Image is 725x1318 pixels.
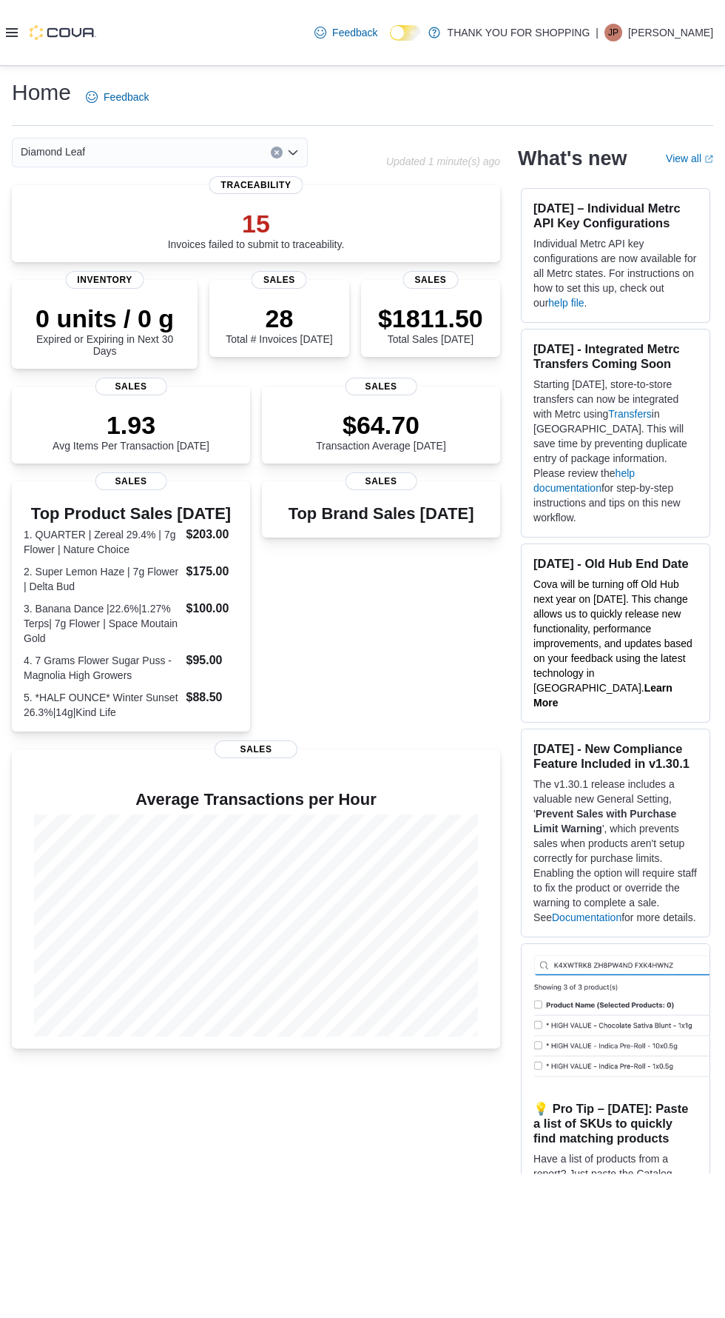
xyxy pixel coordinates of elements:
[548,297,584,309] a: help file
[215,740,297,758] span: Sales
[24,505,238,523] h3: Top Product Sales [DATE]
[308,18,383,47] a: Feedback
[533,377,698,525] p: Starting [DATE], store-to-store transfers can now be integrated with Metrc using in [GEOGRAPHIC_D...
[95,472,167,490] span: Sales
[402,271,458,289] span: Sales
[271,147,283,158] button: Clear input
[65,271,144,289] span: Inventory
[533,777,698,925] p: The v1.30.1 release includes a valuable new General Setting, ' ', which prevents sales when produ...
[168,209,345,238] p: 15
[226,304,332,345] div: Total # Invoices [DATE]
[533,236,698,310] p: Individual Metrc API key configurations are now available for all Metrc states. For instructions ...
[378,304,483,333] p: $1811.50
[53,410,209,440] p: 1.93
[186,563,239,581] dd: $175.00
[386,155,500,167] p: Updated 1 minute(s) ago
[533,1101,698,1145] h3: 💡 Pro Tip – [DATE]: Paste a list of SKUs to quickly find matching products
[24,690,181,720] dt: 5. *HALF OUNCE* Winter Sunset 26.3%|14g|Kind Life
[533,467,635,494] a: help documentation
[552,911,621,923] a: Documentation
[533,1151,698,1299] p: Have a list of products from a report? Just paste the Catalog SKUs into any product search field ...
[24,304,186,357] div: Expired or Expiring in Next 30 Days
[533,341,698,371] h3: [DATE] - Integrated Metrc Transfers Coming Soon
[704,155,713,164] svg: External link
[30,25,96,40] img: Cova
[21,143,85,161] span: Diamond Leaf
[24,564,181,594] dt: 2. Super Lemon Haze | 7g Flower | Delta Bud
[12,78,71,107] h1: Home
[604,24,622,41] div: Joe Pepe
[345,472,417,490] span: Sales
[186,652,239,669] dd: $95.00
[628,24,713,41] p: [PERSON_NAME]
[332,25,377,40] span: Feedback
[390,25,421,41] input: Dark Mode
[95,378,167,395] span: Sales
[533,578,692,694] span: Cova will be turning off Old Hub next year on [DATE]. This change allows us to quickly release ne...
[252,271,307,289] span: Sales
[226,304,332,333] p: 28
[80,82,155,112] a: Feedback
[24,601,181,646] dt: 3. Banana Dance |22.6%|1.27% Terps| 7g Flower | Space Moutain Gold
[24,527,181,557] dt: 1. QUARTER | Zereal 29.4% | 7g Flower | Nature Choice
[533,808,676,834] strong: Prevent Sales with Purchase Limit Warning
[186,600,239,618] dd: $100.00
[666,153,713,164] a: View allExternal link
[209,176,303,194] span: Traceability
[186,526,239,543] dd: $203.00
[104,90,149,104] span: Feedback
[608,408,652,420] a: Transfers
[518,147,627,170] h2: What's new
[608,24,618,41] span: JP
[289,505,474,523] h3: Top Brand Sales [DATE]
[24,653,181,683] dt: 4. 7 Grams Flower Sugar Puss - Magnolia High Growers
[316,410,446,440] p: $64.70
[186,689,239,706] dd: $88.50
[316,410,446,452] div: Transaction Average [DATE]
[533,741,698,771] h3: [DATE] - New Compliance Feature Included in v1.30.1
[24,304,186,333] p: 0 units / 0 g
[533,201,698,230] h3: [DATE] – Individual Metrc API Key Configurations
[53,410,209,452] div: Avg Items Per Transaction [DATE]
[287,147,299,158] button: Open list of options
[596,24,598,41] p: |
[533,556,698,571] h3: [DATE] - Old Hub End Date
[345,378,417,395] span: Sales
[378,304,483,345] div: Total Sales [DATE]
[24,791,488,809] h4: Average Transactions per Hour
[448,24,590,41] p: THANK YOU FOR SHOPPING
[168,209,345,250] div: Invoices failed to submit to traceability.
